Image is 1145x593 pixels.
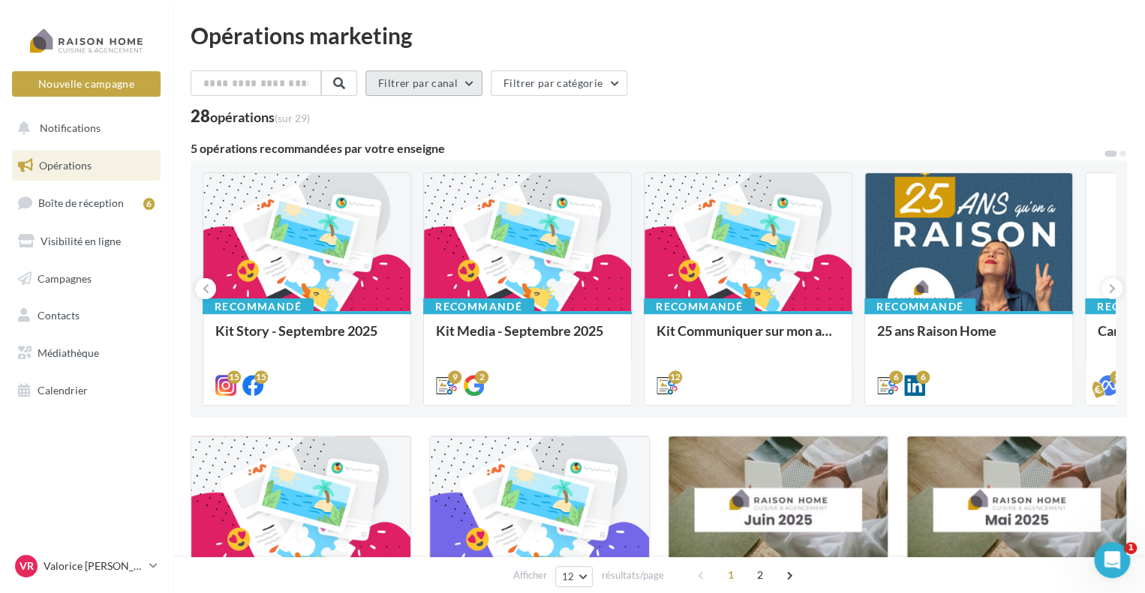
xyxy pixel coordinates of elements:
div: 28 [191,108,310,124]
a: Boîte de réception6 [9,187,164,219]
button: Nouvelle campagne [12,71,161,97]
button: 12 [555,566,594,587]
a: Visibilité en ligne [9,226,164,257]
div: 6 [143,198,155,210]
span: 2 [748,563,772,587]
span: Calendrier [38,384,88,397]
span: Notifications [40,121,101,134]
div: Opérations marketing [191,24,1127,46]
div: Kit Story - Septembre 2025 [215,323,398,353]
span: Visibilité en ligne [41,235,121,247]
div: Recommandé [423,298,534,315]
div: Recommandé [864,298,975,315]
span: résultats/page [601,568,663,583]
span: Médiathèque [38,346,99,359]
div: 2 [475,370,488,384]
a: Contacts [9,300,164,331]
div: Recommandé [644,298,755,315]
span: (sur 29) [275,112,310,124]
span: 1 [719,563,743,587]
div: 25 ans Raison Home [877,323,1060,353]
p: Valorice [PERSON_NAME] [44,559,143,574]
div: Kit Communiquer sur mon activité [657,323,840,353]
div: 12 [669,370,682,384]
span: Boîte de réception [38,196,124,209]
span: 1 [1125,542,1137,554]
div: Kit Media - Septembre 2025 [436,323,619,353]
a: Calendrier [9,375,164,406]
button: Filtrer par canal [365,70,482,96]
a: Campagnes [9,263,164,295]
span: Opérations [39,159,92,172]
div: opérations [210,110,310,124]
span: 12 [562,571,575,583]
div: Recommandé [203,298,314,315]
a: Opérations [9,150,164,181]
a: VR Valorice [PERSON_NAME] [12,552,161,580]
div: 6 [916,370,930,384]
div: 15 [254,370,268,384]
a: Médiathèque [9,337,164,369]
iframe: Intercom live chat [1094,542,1130,578]
span: Afficher [513,568,547,583]
button: Notifications [9,112,158,144]
span: VR [20,559,34,574]
div: 9 [448,370,461,384]
span: Contacts [38,309,80,322]
div: 15 [227,370,241,384]
button: Filtrer par catégorie [491,70,627,96]
div: 3 [1110,370,1123,384]
div: 6 [889,370,903,384]
span: Campagnes [38,271,92,284]
div: 5 opérations recommandées par votre enseigne [191,142,1103,154]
